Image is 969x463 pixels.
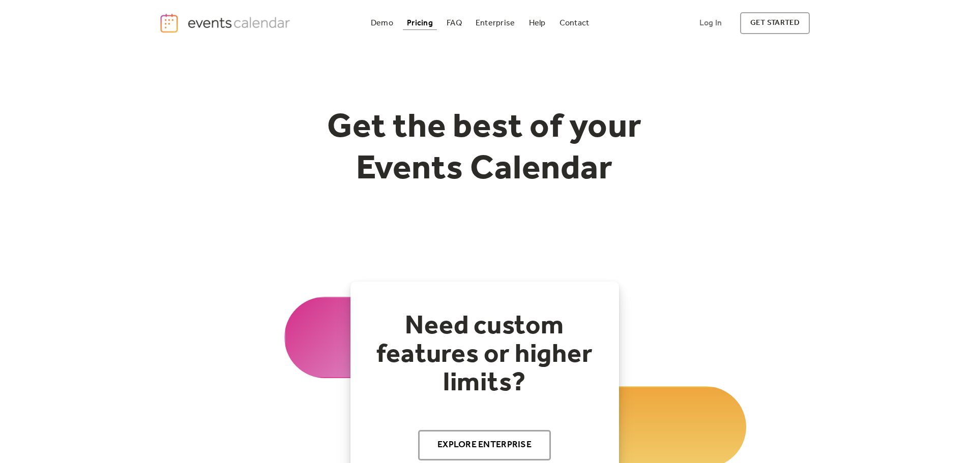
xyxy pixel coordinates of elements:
div: Enterprise [476,20,515,26]
div: Demo [371,20,393,26]
a: Log In [689,12,732,34]
a: Enterprise [472,16,519,30]
h1: Get the best of your Events Calendar [289,107,680,190]
a: Pricing [403,16,437,30]
div: Contact [560,20,590,26]
div: Pricing [407,20,433,26]
a: FAQ [443,16,466,30]
a: Demo [367,16,397,30]
a: Help [525,16,550,30]
div: Help [529,20,546,26]
a: get started [740,12,810,34]
h2: Need custom features or higher limits? [371,312,599,397]
a: Contact [555,16,594,30]
div: FAQ [447,20,462,26]
a: Explore Enterprise [418,430,551,460]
